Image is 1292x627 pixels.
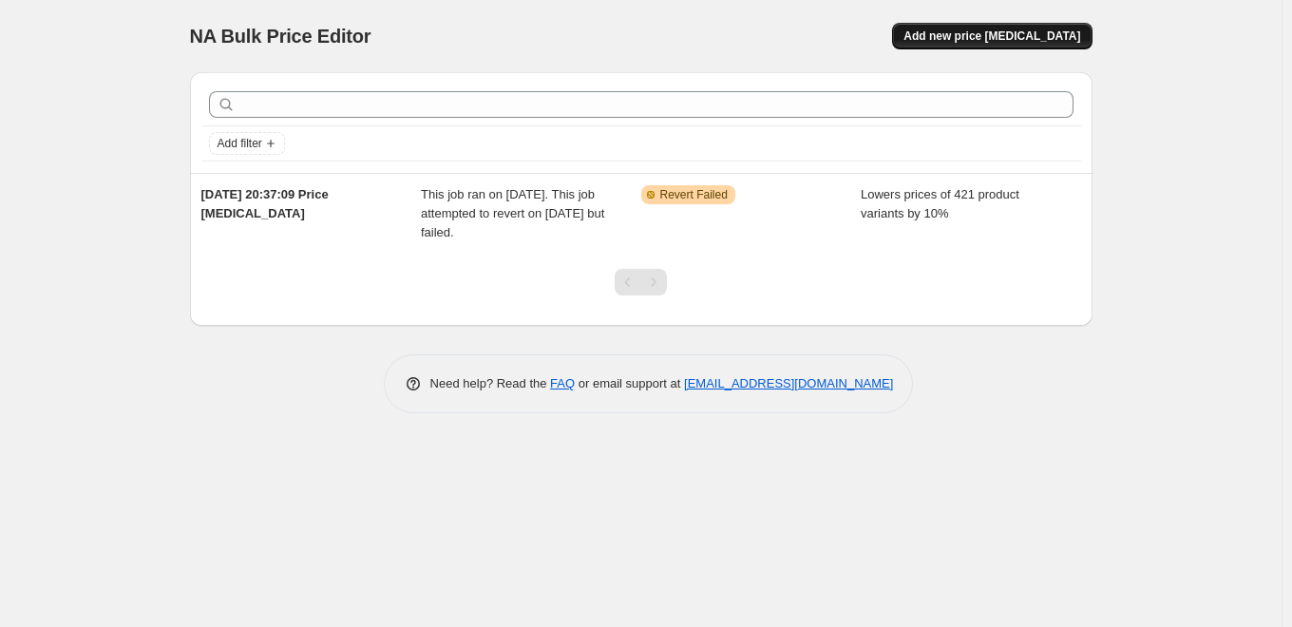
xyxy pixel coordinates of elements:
[190,26,371,47] span: NA Bulk Price Editor
[861,187,1019,220] span: Lowers prices of 421 product variants by 10%
[421,187,604,239] span: This job ran on [DATE]. This job attempted to revert on [DATE] but failed.
[575,376,684,390] span: or email support at
[218,136,262,151] span: Add filter
[209,132,285,155] button: Add filter
[615,269,667,295] nav: Pagination
[430,376,551,390] span: Need help? Read the
[684,376,893,390] a: [EMAIL_ADDRESS][DOMAIN_NAME]
[660,187,728,202] span: Revert Failed
[201,187,329,220] span: [DATE] 20:37:09 Price [MEDICAL_DATA]
[903,28,1080,44] span: Add new price [MEDICAL_DATA]
[892,23,1092,49] button: Add new price [MEDICAL_DATA]
[550,376,575,390] a: FAQ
